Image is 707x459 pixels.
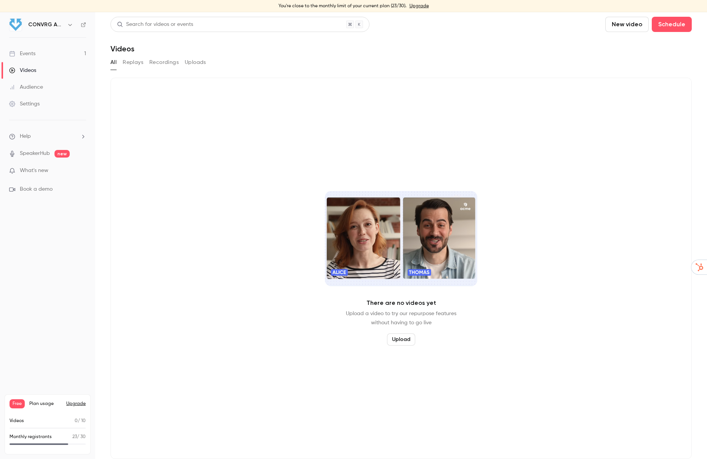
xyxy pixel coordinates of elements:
[366,298,436,308] p: There are no videos yet
[110,17,692,454] section: Videos
[20,167,48,175] span: What's new
[149,56,179,69] button: Recordings
[9,50,35,57] div: Events
[29,401,62,407] span: Plan usage
[9,132,86,140] li: help-dropdown-opener
[72,433,86,440] p: / 30
[10,418,24,424] p: Videos
[20,150,50,158] a: SpeakerHub
[10,19,22,31] img: CONVRG Agency
[185,56,206,69] button: Uploads
[20,185,53,193] span: Book a demo
[9,100,40,108] div: Settings
[346,309,456,327] p: Upload a video to try our repurpose features without having to go live
[54,150,70,158] span: new
[387,333,415,346] button: Upload
[66,401,86,407] button: Upgrade
[28,21,64,29] h6: CONVRG Agency
[117,21,193,29] div: Search for videos or events
[9,67,36,74] div: Videos
[409,3,429,9] a: Upgrade
[10,433,52,440] p: Monthly registrants
[652,17,692,32] button: Schedule
[10,399,25,408] span: Free
[75,418,86,424] p: / 10
[110,44,134,53] h1: Videos
[123,56,143,69] button: Replays
[72,435,77,439] span: 23
[605,17,649,32] button: New video
[20,132,31,140] span: Help
[110,56,117,69] button: All
[9,83,43,91] div: Audience
[75,419,78,423] span: 0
